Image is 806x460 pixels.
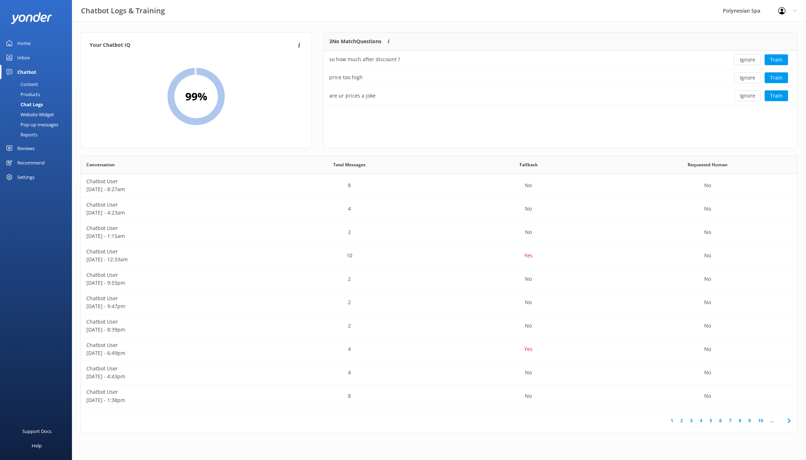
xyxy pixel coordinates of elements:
button: Ignore [734,54,761,65]
div: Reports [4,130,37,140]
div: price too high [329,73,363,81]
span: Total Messages [333,161,366,168]
a: Content [4,79,72,89]
h3: Chatbot Logs & Training [81,5,165,17]
a: 4 [696,417,706,424]
div: row [81,314,797,338]
a: Reports [4,130,72,140]
div: Content [4,79,38,89]
p: No [704,298,711,306]
p: Chatbot User [86,388,255,396]
div: so how much after discount ? [329,55,400,63]
a: Pop-up messages [4,119,72,130]
a: 5 [706,417,716,424]
p: No [704,181,711,189]
button: Train [765,54,788,65]
p: No [704,205,711,213]
a: 9 [745,417,755,424]
p: No [704,392,711,400]
div: grid [324,51,797,105]
div: Chat Logs [4,99,43,109]
div: row [81,197,797,221]
button: Train [765,72,788,83]
div: are ur prices a joke [329,92,376,100]
p: No [704,252,711,260]
div: Support Docs [22,424,51,438]
p: [DATE] - 9:55pm [86,279,255,287]
span: Fallback [520,161,538,168]
p: No [704,369,711,376]
a: Chat Logs [4,99,72,109]
p: No [704,275,711,283]
a: Website Widget [4,109,72,119]
p: No [704,345,711,353]
div: row [81,361,797,384]
span: ... [767,417,777,424]
div: Home [17,36,31,50]
p: No [525,392,532,400]
span: Requested Human [688,161,728,168]
p: Chatbot User [86,224,255,232]
span: Conversation [86,161,115,168]
a: 1 [667,417,677,424]
p: [DATE] - 9:47pm [86,302,255,310]
button: Train [765,90,788,101]
p: Yes [524,345,533,353]
div: row [324,51,797,69]
p: 8 [348,392,351,400]
div: row [324,87,797,105]
div: Recommend [17,155,45,170]
a: Products [4,89,72,99]
p: No [704,322,711,330]
div: Settings [17,170,35,184]
p: [DATE] - 6:49pm [86,349,255,357]
p: [DATE] - 4:23am [86,209,255,217]
div: grid [81,174,797,408]
a: 8 [735,417,745,424]
a: 10 [755,417,767,424]
p: [DATE] - 1:38pm [86,396,255,404]
p: 4 [348,205,351,213]
p: Chatbot User [86,248,255,256]
p: 4 [348,369,351,376]
div: Website Widget [4,109,54,119]
p: Chatbot User [86,294,255,302]
p: [DATE] - 12:33am [86,256,255,263]
p: Yes [524,252,533,260]
p: No [525,228,532,236]
p: Chatbot User [86,318,255,326]
p: Chatbot User [86,177,255,185]
div: row [81,244,797,267]
p: Chatbot User [86,365,255,373]
div: Chatbot [17,65,36,79]
div: row [81,338,797,361]
p: 2 [348,298,351,306]
div: row [81,174,797,197]
p: 2 [348,322,351,330]
h2: 99 % [185,88,207,105]
div: row [324,69,797,87]
p: No [525,298,532,306]
div: row [81,384,797,408]
p: No [525,369,532,376]
p: No [525,181,532,189]
div: Inbox [17,50,30,65]
div: Reviews [17,141,35,155]
div: row [81,221,797,244]
p: 4 [348,345,351,353]
a: 7 [725,417,735,424]
a: 2 [677,417,687,424]
p: [DATE] - 4:43pm [86,373,255,380]
a: 6 [716,417,725,424]
p: Chatbot User [86,341,255,349]
p: [DATE] - 1:15am [86,232,255,240]
button: Ignore [734,90,761,101]
p: No [525,205,532,213]
p: 2 [348,275,351,283]
div: Help [32,438,42,453]
p: No [525,275,532,283]
div: Pop-up messages [4,119,58,130]
p: 10 [347,252,352,260]
button: Ignore [734,72,761,83]
div: row [81,291,797,314]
